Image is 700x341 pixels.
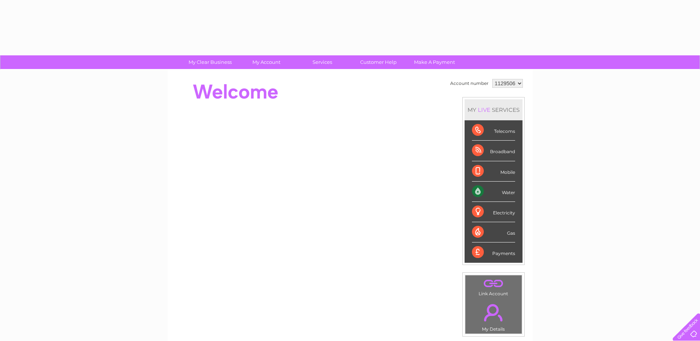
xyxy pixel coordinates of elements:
[467,277,520,290] a: .
[472,141,515,161] div: Broadband
[476,106,492,113] div: LIVE
[465,99,523,120] div: MY SERVICES
[472,161,515,182] div: Mobile
[465,275,522,298] td: Link Account
[348,55,409,69] a: Customer Help
[465,298,522,334] td: My Details
[404,55,465,69] a: Make A Payment
[472,182,515,202] div: Water
[180,55,241,69] a: My Clear Business
[236,55,297,69] a: My Account
[472,120,515,141] div: Telecoms
[472,222,515,242] div: Gas
[472,242,515,262] div: Payments
[467,300,520,325] a: .
[448,77,490,90] td: Account number
[292,55,353,69] a: Services
[472,202,515,222] div: Electricity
